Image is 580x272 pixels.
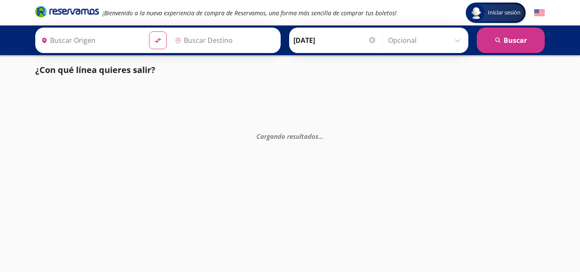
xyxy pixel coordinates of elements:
span: . [318,132,320,140]
input: Buscar Origen [38,30,142,51]
span: Iniciar sesión [484,8,524,17]
p: ¿Con qué línea quieres salir? [35,64,155,76]
em: ¡Bienvenido a la nueva experiencia de compra de Reservamos, una forma más sencilla de comprar tus... [102,9,397,17]
input: Elegir Fecha [293,30,377,51]
button: Buscar [477,28,545,53]
input: Buscar Destino [172,30,276,51]
span: . [322,132,324,140]
button: English [534,8,545,18]
em: Cargando resultados [256,132,324,140]
span: . [320,132,322,140]
i: Brand Logo [35,5,99,18]
input: Opcional [388,30,464,51]
a: Brand Logo [35,5,99,20]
